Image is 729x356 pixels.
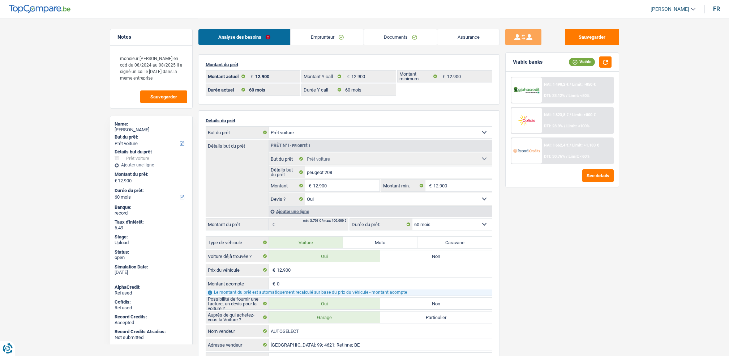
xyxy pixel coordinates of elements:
[115,264,188,270] div: Simulation Date:
[150,94,177,99] span: Sauvegarder
[115,171,186,177] label: Montant du prêt:
[544,124,563,128] span: DTI: 28.9%
[290,144,310,148] span: - Priorité 1
[364,29,437,45] a: Documents
[115,249,188,255] div: Status:
[115,290,188,296] div: Refused
[115,204,188,210] div: Banque:
[206,298,269,309] label: Possibilité de fournir une facture, un devis pour la voiture ?
[513,114,540,127] img: Cofidis
[206,127,269,138] label: But du prêt
[570,82,571,87] span: /
[115,178,117,184] span: €
[269,219,276,230] span: €
[343,237,417,248] label: Moto
[198,29,291,45] a: Analyse des besoins
[302,71,343,82] label: Montant Y call
[439,71,447,82] span: €
[115,188,186,194] label: Durée du prêt:
[269,180,305,191] label: Montant
[565,29,619,45] button: Sauvegarder
[380,298,492,309] label: Non
[398,71,439,82] label: Montant minimum
[569,154,589,159] span: Limit: <60%
[269,166,305,178] label: Détails but du prêt
[269,237,343,248] label: Voiture
[566,154,567,159] span: /
[437,29,499,45] a: Assurance
[269,143,312,148] div: Prêt n°1
[206,278,269,289] label: Montant acompte
[269,339,492,351] input: Sélectionnez votre adresse dans la barre de recherche
[564,124,565,128] span: /
[569,93,589,98] span: Limit: <50%
[566,93,567,98] span: /
[570,143,571,148] span: /
[303,219,346,223] div: min: 3.701 € / max: 100.000 €
[115,299,188,305] div: Cofidis:
[566,124,589,128] span: Limit: <100%
[206,264,269,276] label: Prix du véhicule
[269,264,277,276] span: €
[206,325,269,337] label: Nom vendeur
[115,329,188,335] div: Record Credits Atradius:
[206,311,269,323] label: Auprès de qui achetez-vous la Voiture ?
[206,71,248,82] label: Montant actuel
[206,219,269,230] label: Montant du prêt
[269,153,305,165] label: But du prêt
[381,180,425,191] label: Montant min.
[651,6,689,12] span: [PERSON_NAME]
[115,255,188,260] div: open
[115,234,188,240] div: Stage:
[115,335,188,340] div: Not submitted
[544,93,565,98] span: DTI: 33.12%
[140,90,187,103] button: Sauvegarder
[544,154,565,159] span: DTI: 30.76%
[269,278,277,289] span: €
[425,180,433,191] span: €
[269,298,381,309] label: Oui
[513,144,540,157] img: Record Credits
[206,250,269,262] label: Voiture déjà trouvée ?
[269,250,381,262] label: Oui
[115,127,188,133] div: [PERSON_NAME]
[570,113,571,117] span: /
[582,169,614,182] button: See details
[115,305,188,311] div: Refused
[269,311,381,323] label: Garage
[302,84,343,96] label: Durée Y call
[572,113,596,117] span: Limit: >800 €
[206,62,492,67] p: Montant du prêt
[115,270,188,275] div: [DATE]
[206,339,269,351] label: Adresse vendeur
[206,140,269,148] label: Détails but du prêt
[206,84,248,96] label: Durée actuel
[417,237,492,248] label: Caravane
[9,5,70,13] img: TopCompare Logo
[115,219,188,225] div: Taux d'intérêt:
[572,143,599,148] span: Limit: >1.183 €
[343,71,351,82] span: €
[206,237,269,248] label: Type de véhicule
[206,289,492,296] div: Le montant du prêt est automatiquement recalculé sur base du prix du véhicule - montant acompte
[350,219,412,230] label: Durée du prêt:
[247,71,255,82] span: €
[115,284,188,290] div: AlphaCredit:
[380,250,492,262] label: Non
[645,3,695,15] a: [PERSON_NAME]
[115,162,188,168] div: Ajouter une ligne
[380,311,492,323] label: Particulier
[115,314,188,320] div: Record Credits:
[115,240,188,246] div: Upload
[117,34,185,40] h5: Notes
[544,82,569,87] span: NAI: 1 498,2 €
[115,225,188,231] div: 6.49
[269,206,492,217] div: Ajouter une ligne
[569,58,595,66] div: Viable
[115,149,188,155] div: Détails but du prêt
[269,193,305,205] label: Devis ?
[115,210,188,216] div: record
[544,143,569,148] span: NAI: 1 662,4 €
[206,118,492,123] p: Détails du prêt
[305,180,313,191] span: €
